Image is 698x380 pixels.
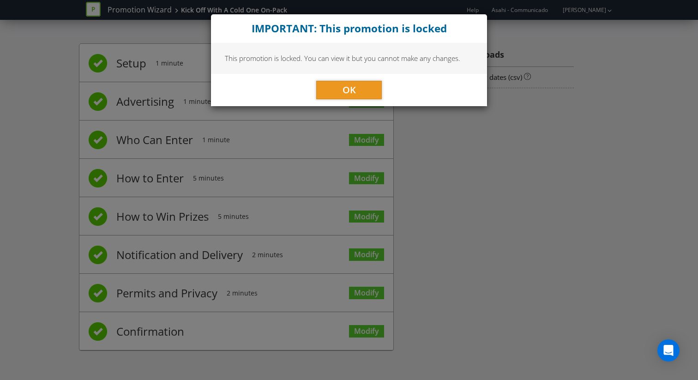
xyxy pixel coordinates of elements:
span: OK [343,84,356,96]
div: This promotion is locked. You can view it but you cannot make any changes. [211,43,487,73]
div: Open Intercom Messenger [657,339,680,362]
button: OK [316,81,382,99]
strong: IMPORTANT: This promotion is locked [252,21,447,36]
div: Close [211,14,487,43]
